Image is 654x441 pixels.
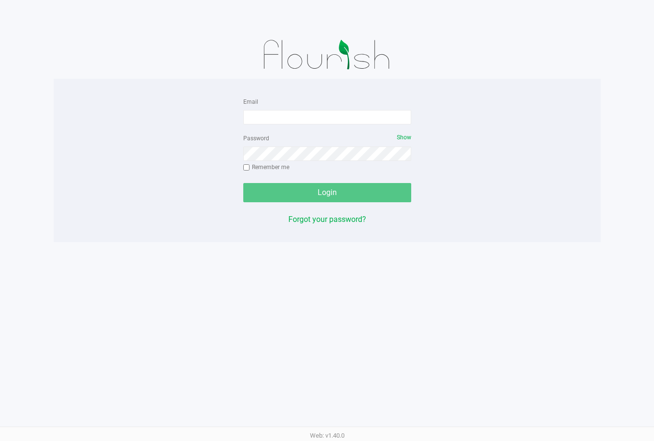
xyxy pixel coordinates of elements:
label: Email [243,98,258,106]
span: Show [397,134,411,141]
input: Remember me [243,164,250,171]
label: Password [243,134,269,143]
label: Remember me [243,163,289,171]
button: Forgot your password? [288,214,366,225]
span: Web: v1.40.0 [310,432,345,439]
